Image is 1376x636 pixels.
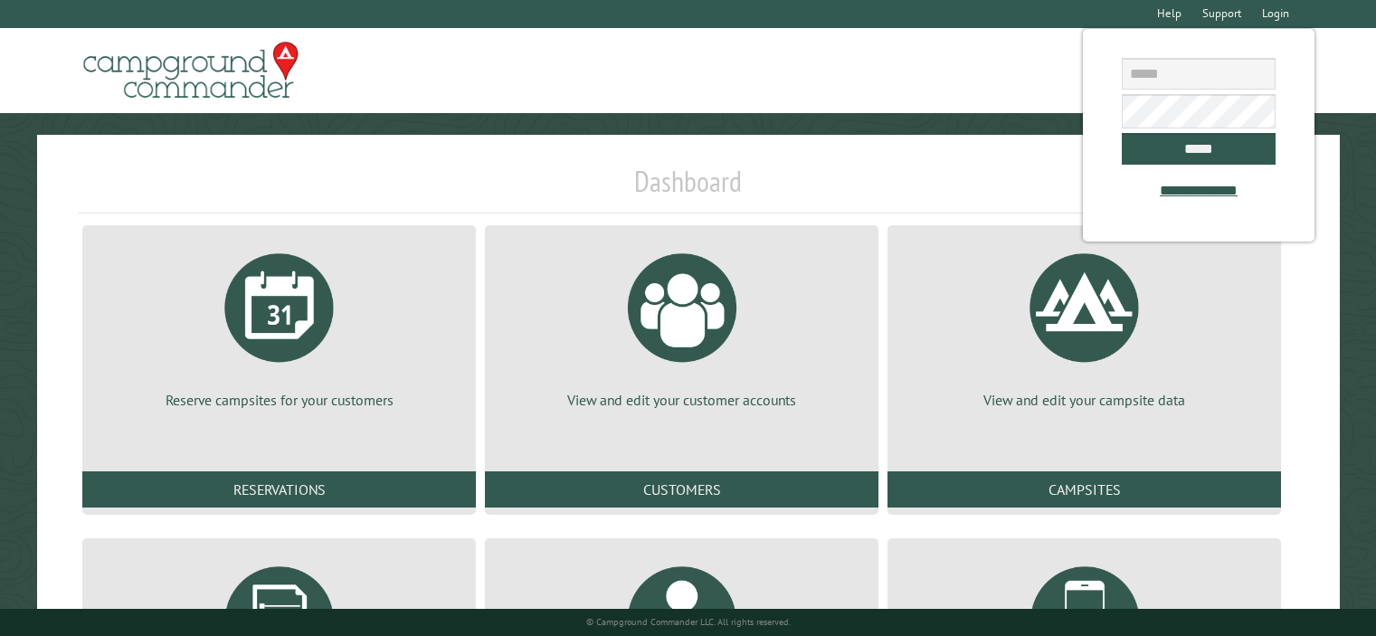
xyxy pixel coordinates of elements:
[909,240,1259,410] a: View and edit your campsite data
[909,390,1259,410] p: View and edit your campsite data
[82,471,476,508] a: Reservations
[104,390,454,410] p: Reserve campsites for your customers
[78,164,1298,214] h1: Dashboard
[586,616,791,628] small: © Campground Commander LLC. All rights reserved.
[507,390,857,410] p: View and edit your customer accounts
[507,240,857,410] a: View and edit your customer accounts
[887,471,1281,508] a: Campsites
[104,240,454,410] a: Reserve campsites for your customers
[485,471,878,508] a: Customers
[78,35,304,106] img: Campground Commander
